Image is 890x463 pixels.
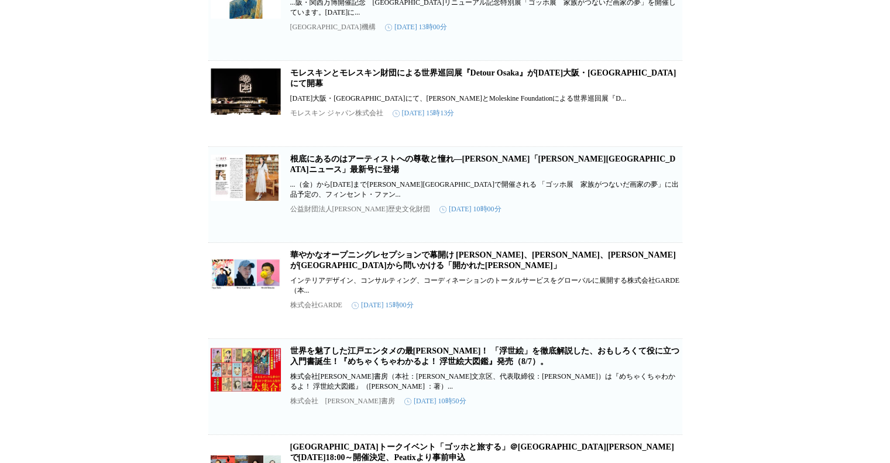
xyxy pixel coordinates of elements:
[290,347,679,366] a: 世界を魅了した江戸エンタメの最[PERSON_NAME]！ 「浮世絵」を徹底解説した、おもしろくて役に立つ入門書誕生！『めちゃくちゃわかるよ！ 浮世絵大図鑑』発売（8/7）。
[352,300,414,310] time: [DATE] 15時00分
[290,180,680,200] p: ...（金）から[DATE]まで[PERSON_NAME][GEOGRAPHIC_DATA]で開催される 「ゴッホ展 家族がつないだ画家の夢」に出品予定の、フィンセント・ファン...
[439,204,501,214] time: [DATE] 10時00分
[290,108,383,118] p: モレスキン ジャパン株式会社
[290,204,430,214] p: 公益財団法人[PERSON_NAME]歴史文化財団
[404,396,466,406] time: [DATE] 10時50分
[211,68,281,115] img: モレスキンとモレスキン財団による世界巡回展『Detour Osaka』が2025大阪・関西万博イタリア館にて開幕
[290,372,680,392] p: 株式会社[PERSON_NAME]書房（本社：[PERSON_NAME]文京区、代表取締役：[PERSON_NAME]）は『めちゃくちゃわかるよ！ 浮世絵大図鑑』（[PERSON_NAME] ：...
[290,22,376,32] p: [GEOGRAPHIC_DATA]機構
[290,251,676,270] a: 華やかなオープニングレセプションで幕開け [PERSON_NAME]、[PERSON_NAME]、[PERSON_NAME]が[GEOGRAPHIC_DATA]から問いかける「開かれた[PERS...
[211,346,281,393] img: 世界を魅了した江戸エンタメの最高峰！ 「浮世絵」を徹底解説した、おもしろくて役に立つ入門書誕生！『めちゃくちゃわかるよ！ 浮世絵大図鑑』発売（8/7）。
[290,68,676,88] a: モレスキンとモレスキン財団による世界巡回展『Detour Osaka』が[DATE]大阪・[GEOGRAPHIC_DATA]にて開幕
[290,276,680,296] p: インテリアデザイン、コンサルティング、コーディネーションのトータルサービスをグローバルに展開する株式会社GARDE（本...
[211,250,281,297] img: 華やかなオープニングレセプションで幕開け Yuya Saito、Shinji Murakami、Hiroshi Masudaがニューヨークから問いかける「開かれた未来」
[290,300,342,310] p: 株式会社GARDE
[393,108,455,118] time: [DATE] 15時13分
[290,396,395,406] p: 株式会社 [PERSON_NAME]書房
[290,94,680,104] p: [DATE]大阪・[GEOGRAPHIC_DATA]にて、[PERSON_NAME]とMoleskine Foundationによる世界巡回展『D...
[385,22,447,32] time: [DATE] 13時00分
[290,443,674,462] a: [GEOGRAPHIC_DATA]トークイベント「ゴッホと旅する」＠[GEOGRAPHIC_DATA][PERSON_NAME]で[DATE]18:00～開催決定、Peatixより事前申込
[290,155,676,174] a: 根底にあるのはアーティストへの尊敬と憧れ―[PERSON_NAME]「[PERSON_NAME][GEOGRAPHIC_DATA]ニュース」最新号に登場
[211,154,281,201] img: 根底にあるのはアーティストへの尊敬と憧れ―中野信子さん「東京都美術館ニュース」最新号に登場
